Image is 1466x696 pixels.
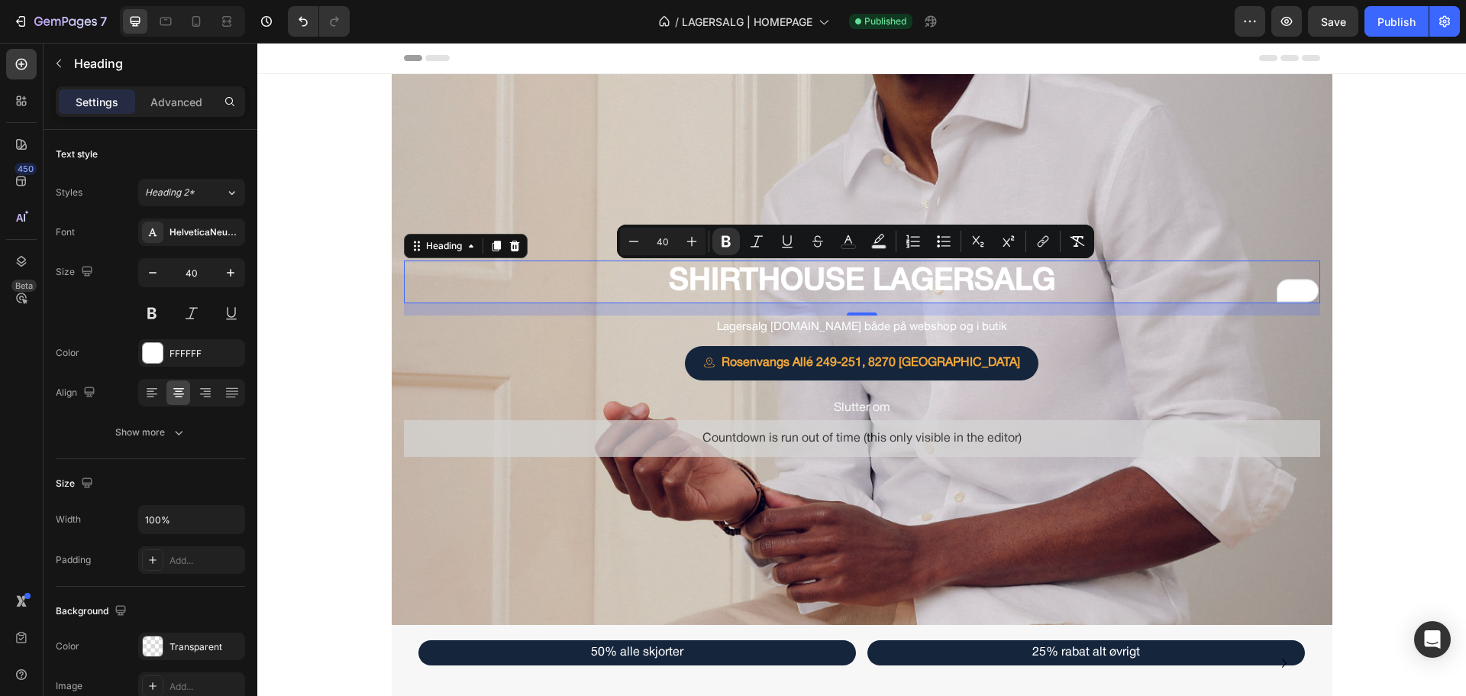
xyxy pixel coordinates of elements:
span: Lagersalg [DOMAIN_NAME] både på webshop og i butik [460,279,750,290]
button: Carousel Next Arrow [1015,608,1039,633]
div: Publish [1377,14,1416,30]
div: Add... [170,554,241,568]
div: HelveticaNeueMedium [170,226,241,240]
span: Heading 2* [145,186,195,199]
div: Font [56,225,75,239]
div: Padding [56,553,91,567]
div: Color [56,346,79,360]
div: Align [56,383,98,403]
div: Undo/Redo [288,6,350,37]
iframe: To enrich screen reader interactions, please activate Accessibility in Grammarly extension settings [257,43,1466,696]
div: Background [56,601,130,622]
div: Add... [170,680,241,694]
div: Editor contextual toolbar [617,225,1094,258]
span: Published [864,15,906,28]
div: FFFFFF [170,347,241,361]
button: Show more [56,419,245,446]
div: Image [56,679,82,693]
a: Hjem [547,189,576,200]
p: 7 [100,12,107,31]
p: Heading [74,54,239,73]
div: Transparent [170,640,241,654]
span: / [675,14,679,30]
span: Countdown is run out of time (this only visible in the editor) [445,387,764,405]
button: Heading 2* [138,179,245,206]
div: Heading [166,196,208,210]
div: Color [56,639,79,653]
div: Size [56,474,96,494]
div: Width [56,513,81,526]
div: Show more [115,425,186,440]
strong: SHIRTHOUSE LAGERSALG [412,225,798,253]
p: 25% rabat alt øvrigt [612,599,1046,621]
button: Publish [1364,6,1429,37]
span: Save [1321,15,1346,28]
div: Text style [56,147,98,161]
span: LAGERSALG | HOMEPAGE [682,14,812,30]
div: Styles [56,186,82,199]
input: Auto [139,506,244,533]
button: 7 [6,6,114,37]
h2: Rich Text Editor. Editing area: main [147,218,1063,261]
p: Lagersalg [609,186,663,204]
button: <p>Rosenvangs Allé 249-251, 8270 Højbjerg</p> [428,303,781,338]
div: 450 [15,163,37,175]
p: Settings [76,94,118,110]
div: Open Intercom Messenger [1414,621,1451,658]
p: Slutter om [148,354,1061,377]
p: Advanced [150,94,202,110]
div: Beta [11,280,37,292]
p: Rosenvangs Allé 249-251, 8270 [GEOGRAPHIC_DATA] [464,309,763,332]
div: Size [56,262,96,283]
p: 50% alle skjorter [163,599,597,621]
button: Save [1308,6,1358,37]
